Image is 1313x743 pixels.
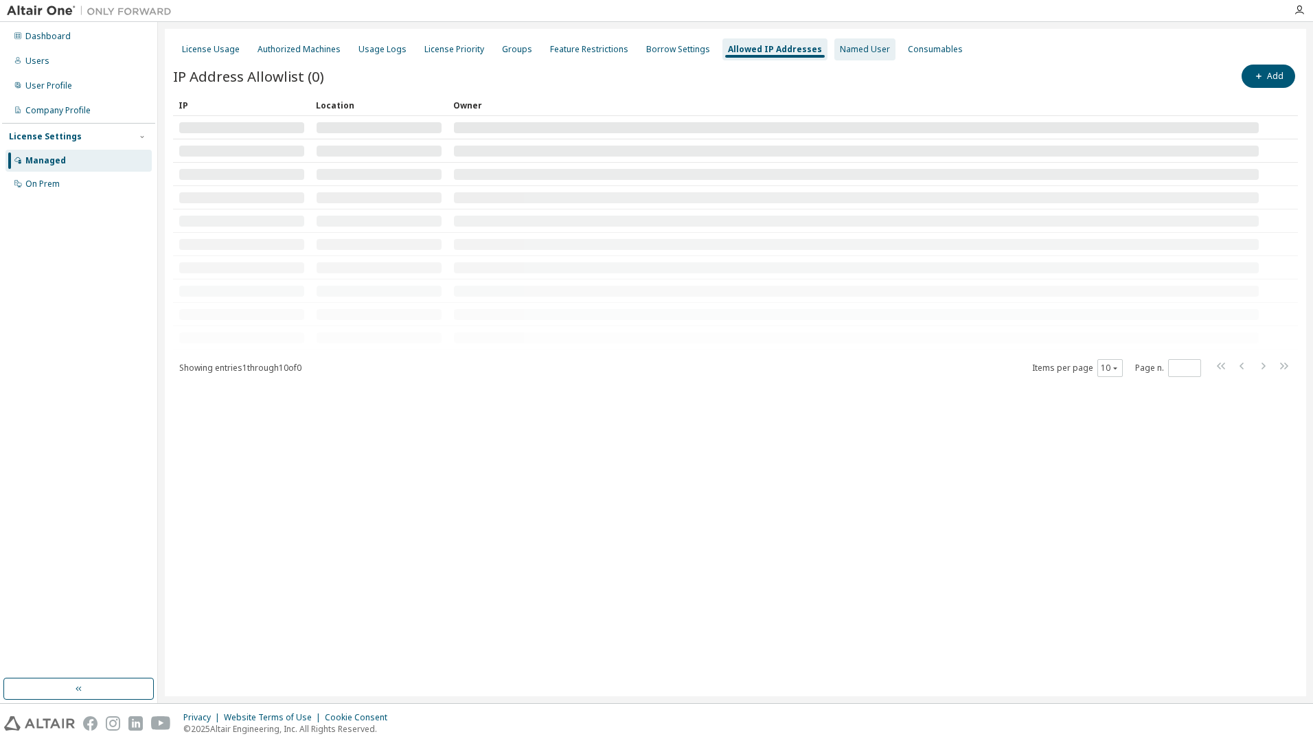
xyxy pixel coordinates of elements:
[325,712,396,723] div: Cookie Consent
[908,44,963,55] div: Consumables
[1135,359,1201,377] span: Page n.
[316,94,442,116] div: Location
[25,105,91,116] div: Company Profile
[183,712,224,723] div: Privacy
[173,67,324,86] span: IP Address Allowlist (0)
[550,44,628,55] div: Feature Restrictions
[83,716,98,731] img: facebook.svg
[502,44,532,55] div: Groups
[453,94,1259,116] div: Owner
[4,716,75,731] img: altair_logo.svg
[179,94,305,116] div: IP
[25,56,49,67] div: Users
[106,716,120,731] img: instagram.svg
[1242,65,1295,88] button: Add
[646,44,710,55] div: Borrow Settings
[128,716,143,731] img: linkedin.svg
[424,44,484,55] div: License Priority
[728,44,822,55] div: Allowed IP Addresses
[183,723,396,735] p: © 2025 Altair Engineering, Inc. All Rights Reserved.
[7,4,179,18] img: Altair One
[25,155,66,166] div: Managed
[151,716,171,731] img: youtube.svg
[9,131,82,142] div: License Settings
[224,712,325,723] div: Website Terms of Use
[358,44,407,55] div: Usage Logs
[25,80,72,91] div: User Profile
[179,362,301,374] span: Showing entries 1 through 10 of 0
[1032,359,1123,377] span: Items per page
[182,44,240,55] div: License Usage
[25,179,60,190] div: On Prem
[258,44,341,55] div: Authorized Machines
[25,31,71,42] div: Dashboard
[1101,363,1119,374] button: 10
[840,44,890,55] div: Named User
